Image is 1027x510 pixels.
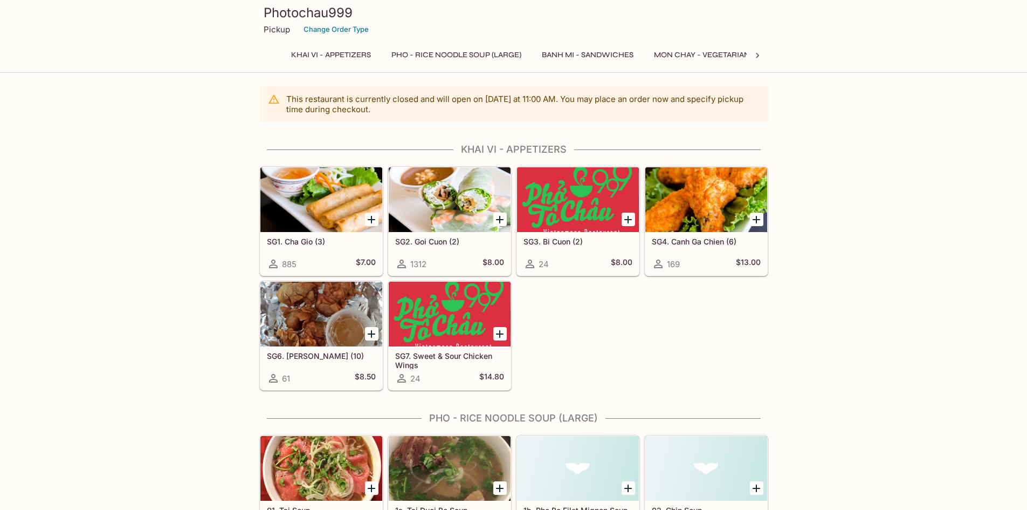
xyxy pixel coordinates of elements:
[479,372,504,385] h5: $14.80
[516,167,639,276] a: SG3. Bi Cuon (2)24$8.00
[260,167,383,276] a: SG1. Cha Gio (3)885$7.00
[259,144,768,155] h4: Khai Vi - Appetizers
[259,412,768,424] h4: Pho - Rice Noodle Soup (Large)
[736,257,761,270] h5: $13.00
[267,237,376,246] h5: SG1. Cha Gio (3)
[611,257,632,270] h5: $8.00
[365,327,378,341] button: Add SG6. Hoanh Thanh Chien (10)
[536,47,639,63] button: Banh Mi - Sandwiches
[523,237,632,246] h5: SG3. Bi Cuon (2)
[286,94,760,114] p: This restaurant is currently closed and will open on [DATE] at 11:00 AM . You may place an order ...
[493,327,507,341] button: Add SG7. Sweet & Sour Chicken Wings
[517,167,639,232] div: SG3. Bi Cuon (2)
[645,167,767,232] div: SG4. Canh Ga Chien (6)
[395,351,504,369] h5: SG7. Sweet & Sour Chicken Wings
[667,259,680,269] span: 169
[410,373,421,384] span: 24
[389,282,511,346] div: SG7. Sweet & Sour Chicken Wings
[395,237,504,246] h5: SG2. Goi Cuon (2)
[389,436,511,501] div: 1a. Tai Duoi Bo Soup
[389,167,511,232] div: SG2. Goi Cuon (2)
[267,351,376,361] h5: SG6. [PERSON_NAME] (10)
[750,213,763,226] button: Add SG4. Canh Ga Chien (6)
[356,257,376,270] h5: $7.00
[285,47,377,63] button: Khai Vi - Appetizers
[622,481,635,495] button: Add 1b. Pho Bo Filet Mignon Soup
[622,213,635,226] button: Add SG3. Bi Cuon (2)
[355,372,376,385] h5: $8.50
[365,213,378,226] button: Add SG1. Cha Gio (3)
[260,436,382,501] div: 01. Tai Soup
[493,213,507,226] button: Add SG2. Goi Cuon (2)
[260,281,383,390] a: SG6. [PERSON_NAME] (10)61$8.50
[388,167,511,276] a: SG2. Goi Cuon (2)1312$8.00
[648,47,792,63] button: Mon Chay - Vegetarian Entrees
[282,259,297,269] span: 885
[517,436,639,501] div: 1b. Pho Bo Filet Mignon Soup
[750,481,763,495] button: Add 02. Chin Soup
[282,373,290,384] span: 61
[410,259,426,269] span: 1312
[365,481,378,495] button: Add 01. Tai Soup
[645,436,767,501] div: 02. Chin Soup
[652,237,761,246] h5: SG4. Canh Ga Chien (6)
[264,24,290,35] p: Pickup
[385,47,527,63] button: Pho - Rice Noodle Soup (Large)
[539,259,549,269] span: 24
[260,167,382,232] div: SG1. Cha Gio (3)
[483,257,504,270] h5: $8.00
[299,21,374,38] button: Change Order Type
[260,282,382,346] div: SG6. Hoanh Thanh Chien (10)
[264,4,764,21] h3: Photochau999
[388,281,511,390] a: SG7. Sweet & Sour Chicken Wings24$14.80
[645,167,768,276] a: SG4. Canh Ga Chien (6)169$13.00
[493,481,507,495] button: Add 1a. Tai Duoi Bo Soup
